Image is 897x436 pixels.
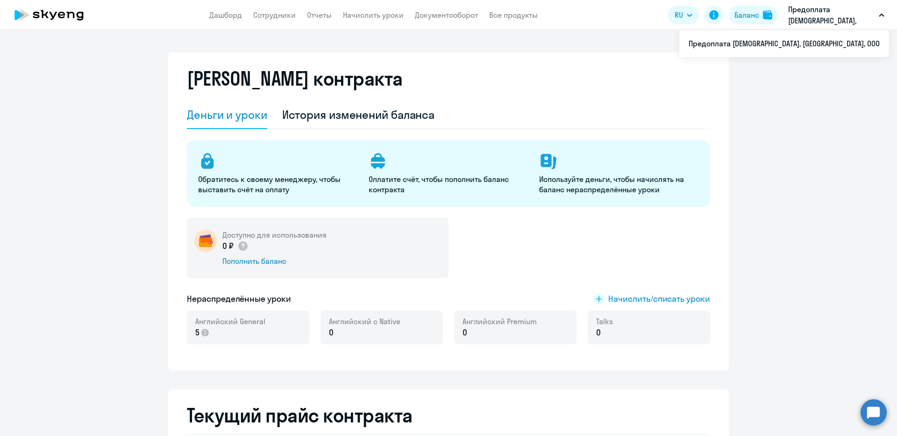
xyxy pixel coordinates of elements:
[463,316,537,327] span: Английский Premium
[788,4,875,26] p: Предоплата [DEMOGRAPHIC_DATA], [GEOGRAPHIC_DATA], ООО
[763,10,772,20] img: balance
[329,327,334,339] span: 0
[187,404,710,427] h2: Текущий прайс контракта
[783,4,889,26] button: Предоплата [DEMOGRAPHIC_DATA], [GEOGRAPHIC_DATA], ООО
[195,316,265,327] span: Английский General
[596,327,601,339] span: 0
[596,316,613,327] span: Talks
[539,174,698,195] p: Используйте деньги, чтобы начислять на баланс нераспределённые уроки
[282,107,435,122] div: История изменений баланса
[415,10,478,20] a: Документооборот
[734,9,759,21] div: Баланс
[343,10,404,20] a: Начислить уроки
[608,293,710,305] span: Начислить/списать уроки
[729,6,778,24] button: Балансbalance
[307,10,332,20] a: Отчеты
[222,230,327,240] h5: Доступно для использования
[369,174,528,195] p: Оплатите счёт, чтобы пополнить баланс контракта
[187,107,267,122] div: Деньги и уроки
[198,174,357,195] p: Обратитесь к своему менеджеру, чтобы выставить счёт на оплату
[222,240,249,252] p: 0 ₽
[222,256,327,266] div: Пополнить баланс
[679,30,889,57] ul: RU
[668,6,699,24] button: RU
[194,230,217,252] img: wallet-circle.png
[209,10,242,20] a: Дашборд
[329,316,400,327] span: Английский с Native
[187,67,403,90] h2: [PERSON_NAME] контракта
[675,9,683,21] span: RU
[253,10,296,20] a: Сотрудники
[463,327,467,339] span: 0
[187,293,291,305] h5: Нераспределённые уроки
[195,327,199,339] span: 5
[489,10,538,20] a: Все продукты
